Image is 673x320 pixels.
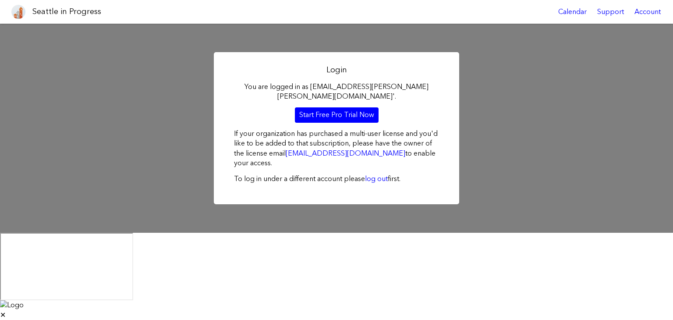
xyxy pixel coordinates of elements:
[295,107,379,122] a: Start Free Pro Trial Now
[234,64,439,75] h2: Login
[11,5,25,19] img: favicon-96x96.png
[32,6,101,17] h1: Seattle in Progress
[234,129,439,168] p: If your organization has purchased a multi-user license and you'd like to be added to that subscr...
[286,149,405,157] a: [EMAIL_ADDRESS][DOMAIN_NAME]
[365,174,388,183] a: log out
[234,174,439,184] p: To log in under a different account please first.
[234,82,439,102] p: You are logged in as [EMAIL_ADDRESS][PERSON_NAME][PERSON_NAME][DOMAIN_NAME]'.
